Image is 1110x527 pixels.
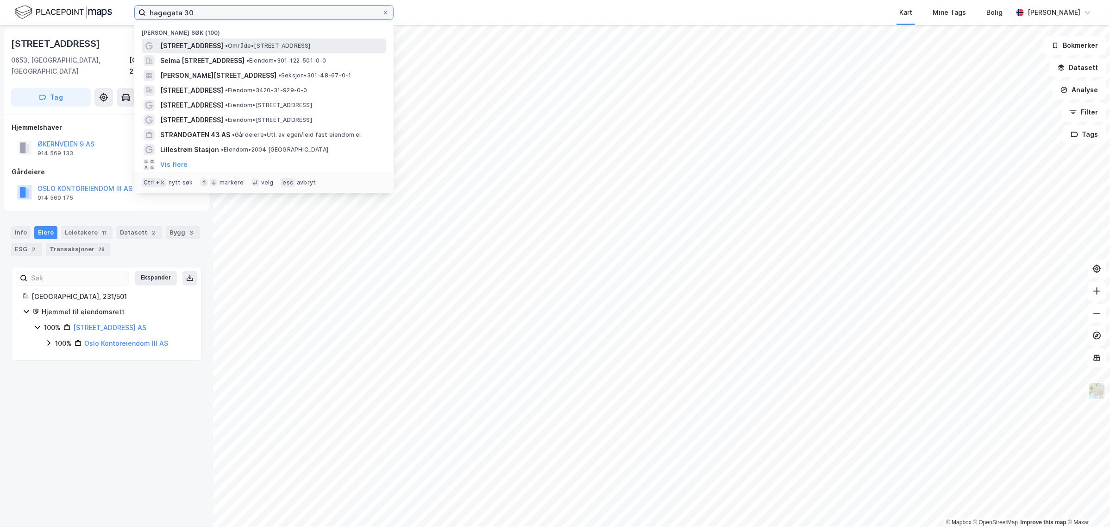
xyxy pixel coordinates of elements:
button: Tag [11,88,91,107]
a: Mapbox [946,519,972,526]
span: • [232,131,235,138]
div: [PERSON_NAME] [1028,7,1080,18]
span: Selma [STREET_ADDRESS] [160,55,245,66]
div: 2 [149,228,158,237]
div: Hjemmelshaver [12,122,201,133]
div: Bygg [166,226,200,239]
div: [STREET_ADDRESS] [11,36,102,51]
span: STRANDGATEN 43 AS [160,129,230,140]
div: 28 [96,245,107,254]
button: Ekspander [135,271,177,286]
div: avbryt [297,179,316,186]
span: [STREET_ADDRESS] [160,100,223,111]
div: ESG [11,243,42,256]
span: Eiendom • [STREET_ADDRESS] [225,102,312,109]
div: 100% [44,322,61,333]
button: Tags [1063,125,1106,144]
div: 0653, [GEOGRAPHIC_DATA], [GEOGRAPHIC_DATA] [11,55,129,77]
span: • [278,72,281,79]
div: 11 [100,228,109,237]
div: Bolig [986,7,1003,18]
div: [PERSON_NAME] søk (100) [134,22,394,38]
span: Område • [STREET_ADDRESS] [225,42,311,50]
div: velg [261,179,274,186]
button: Filter [1062,103,1106,121]
a: Oslo Kontoreiendom III AS [84,339,168,347]
a: Improve this map [1021,519,1066,526]
span: Eiendom • [STREET_ADDRESS] [225,116,312,124]
button: Bokmerker [1044,36,1106,55]
img: Z [1088,382,1106,400]
a: OpenStreetMap [973,519,1018,526]
div: Kontrollprogram for chat [1064,483,1110,527]
span: Seksjon • 301-48-67-0-1 [278,72,351,79]
button: Analyse [1053,81,1106,99]
span: • [225,116,228,123]
div: markere [219,179,244,186]
div: nytt søk [169,179,193,186]
div: esc [281,178,295,187]
span: • [225,87,228,94]
a: [STREET_ADDRESS] AS [73,324,146,331]
div: Gårdeiere [12,166,201,178]
span: • [225,42,228,49]
div: Ctrl + k [142,178,167,187]
div: Mine Tags [933,7,966,18]
span: • [221,146,224,153]
div: Hjemmel til eiendomsrett [42,306,190,317]
div: 914 569 176 [38,194,73,202]
div: 914 569 133 [38,150,73,157]
span: [STREET_ADDRESS] [160,114,223,126]
div: Datasett [116,226,162,239]
div: Leietakere [61,226,113,239]
div: Transaksjoner [46,243,110,256]
span: Lillestrøm Stasjon [160,144,219,155]
div: [GEOGRAPHIC_DATA], 231/501 [129,55,202,77]
button: Vis flere [160,159,188,170]
span: Eiendom • 2004 [GEOGRAPHIC_DATA] [221,146,328,153]
input: Søk på adresse, matrikkel, gårdeiere, leietakere eller personer [146,6,382,19]
span: • [246,57,249,64]
div: 2 [29,245,38,254]
input: Søk [27,271,129,285]
iframe: Chat Widget [1064,483,1110,527]
span: Eiendom • 301-122-501-0-0 [246,57,326,64]
button: Datasett [1050,58,1106,77]
span: Eiendom • 3420-31-929-0-0 [225,87,307,94]
span: [STREET_ADDRESS] [160,40,223,51]
div: Eiere [34,226,57,239]
span: [STREET_ADDRESS] [160,85,223,96]
span: [PERSON_NAME][STREET_ADDRESS] [160,70,276,81]
div: 3 [187,228,196,237]
div: 100% [55,338,72,349]
div: Info [11,226,31,239]
span: • [225,102,228,108]
img: logo.f888ab2527a4732fd821a326f86c7f29.svg [15,4,112,20]
div: Kart [899,7,912,18]
div: [GEOGRAPHIC_DATA], 231/501 [31,291,190,302]
span: Gårdeiere • Utl. av egen/leid fast eiendom el. [232,131,363,139]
